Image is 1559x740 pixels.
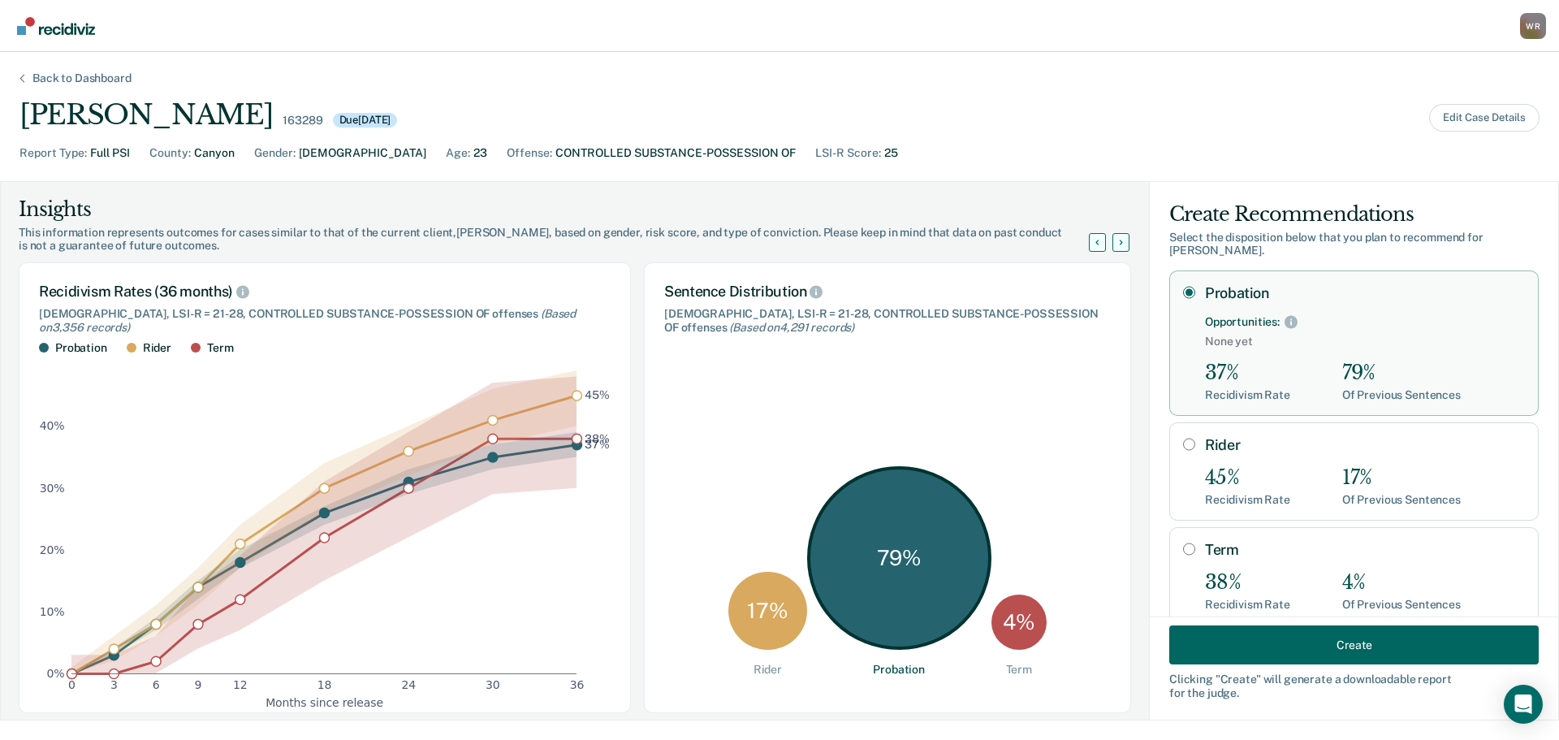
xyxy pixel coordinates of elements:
label: Probation [1205,284,1525,302]
div: Opportunities: [1205,315,1280,329]
div: Open Intercom Messenger [1504,685,1543,724]
g: y-axis tick label [40,420,65,680]
div: 23 [473,145,487,162]
div: 37% [1205,361,1290,385]
text: 40% [40,420,65,433]
text: 9 [195,679,202,692]
text: 0% [47,667,65,680]
div: Of Previous Sentences [1342,598,1461,612]
img: Recidiviz [17,17,95,35]
text: 24 [401,679,416,692]
div: Due [DATE] [333,113,398,128]
div: Of Previous Sentences [1342,493,1461,507]
label: Term [1205,541,1525,559]
div: Probation [55,341,107,355]
div: 45% [1205,466,1290,490]
div: 79% [1342,361,1461,385]
text: 3 [110,679,118,692]
div: Recidivism Rate [1205,598,1290,612]
span: None yet [1205,335,1525,348]
text: Months since release [266,696,383,709]
div: This information represents outcomes for cases similar to that of the current client, [PERSON_NAM... [19,226,1108,253]
div: [PERSON_NAME] [19,98,273,132]
div: 4 % [991,595,1047,650]
div: Insights [19,197,1108,223]
div: Term [207,341,233,355]
div: Full PSI [90,145,130,162]
text: 36 [570,679,585,692]
div: CONTROLLED SUBSTANCE-POSSESSION OF [555,145,796,162]
div: Recidivism Rate [1205,493,1290,507]
button: Create [1169,625,1539,664]
div: Report Type : [19,145,87,162]
text: 18 [317,679,332,692]
div: Term [1006,663,1032,677]
button: Profile dropdown button [1520,13,1546,39]
div: 4% [1342,571,1461,595]
div: Back to Dashboard [13,71,151,85]
div: 17% [1342,466,1461,490]
g: area [71,370,577,673]
div: Sentence Distribution [664,283,1111,301]
div: [DEMOGRAPHIC_DATA], LSI-R = 21-28, CONTROLLED SUBSTANCE-POSSESSION OF offenses [39,307,611,335]
div: Gender : [254,145,296,162]
div: Create Recommendations [1169,201,1539,227]
text: 0 [68,679,76,692]
g: text [585,389,610,452]
div: Clicking " Create " will generate a downloadable report for the judge. [1169,673,1539,700]
div: Probation [873,663,925,677]
text: 30% [40,482,65,495]
div: [DEMOGRAPHIC_DATA] [299,145,426,162]
div: 79 % [807,466,991,651]
text: 10% [40,605,65,618]
span: (Based on 3,356 records ) [39,307,576,334]
div: Age : [446,145,470,162]
g: x-axis label [266,696,383,709]
text: 6 [153,679,160,692]
div: Recidivism Rate [1205,388,1290,402]
text: 20% [40,543,65,556]
text: 30 [486,679,500,692]
div: 25 [884,145,898,162]
div: Rider [143,341,171,355]
div: Rider [754,663,782,677]
text: 12 [233,679,248,692]
div: [DEMOGRAPHIC_DATA], LSI-R = 21-28, CONTROLLED SUBSTANCE-POSSESSION OF offenses [664,307,1111,335]
div: Select the disposition below that you plan to recommend for [PERSON_NAME] . [1169,231,1539,258]
text: 45% [585,389,610,402]
div: 163289 [283,114,322,128]
div: 17 % [728,572,807,651]
g: x-axis tick label [68,679,584,692]
span: (Based on 4,291 records ) [729,321,854,334]
div: LSI-R Score : [815,145,881,162]
label: Rider [1205,436,1525,454]
button: Edit Case Details [1429,104,1540,132]
div: Offense : [507,145,552,162]
div: Canyon [194,145,235,162]
g: dot [67,391,582,679]
div: 38% [1205,571,1290,595]
text: 37% [585,439,610,452]
div: Recidivism Rates (36 months) [39,283,611,301]
div: County : [149,145,191,162]
div: W R [1520,13,1546,39]
text: 38% [585,432,610,445]
div: Of Previous Sentences [1342,388,1461,402]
